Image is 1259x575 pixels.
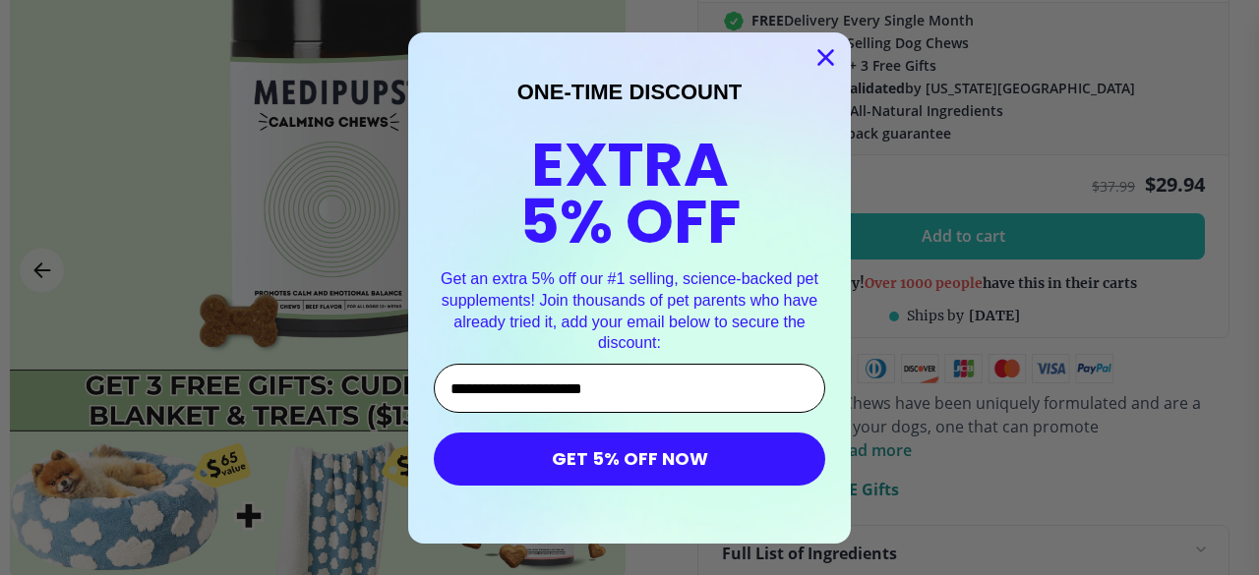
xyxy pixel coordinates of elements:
[809,40,843,75] button: Close dialog
[517,80,743,104] span: ONE-TIME DISCOUNT
[434,432,825,486] button: GET 5% OFF NOW
[531,122,729,207] span: EXTRA
[441,270,818,351] span: Get an extra 5% off our #1 selling, science-backed pet supplements! Join thousands of pet parents...
[519,179,741,264] span: 5% OFF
